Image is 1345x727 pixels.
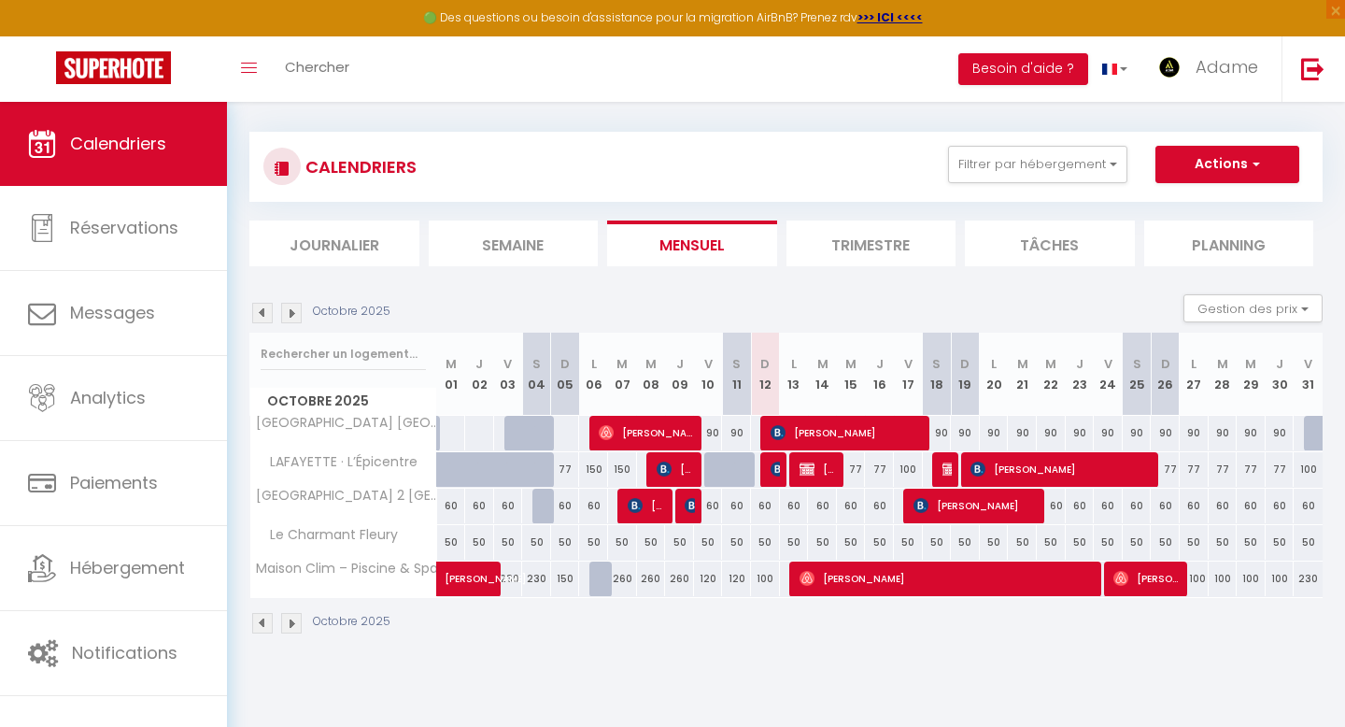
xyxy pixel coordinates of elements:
img: ... [1155,53,1183,81]
div: 90 [1008,416,1037,450]
abbr: M [845,355,857,373]
abbr: V [503,355,512,373]
span: Calendriers [70,132,166,155]
th: 28 [1209,333,1238,416]
div: 50 [1266,525,1295,560]
div: 90 [1066,416,1095,450]
a: >>> ICI <<<< [857,9,923,25]
div: 50 [1066,525,1095,560]
div: 77 [1180,452,1209,487]
th: 27 [1180,333,1209,416]
span: [PERSON_NAME] [657,451,695,487]
th: 26 [1151,333,1180,416]
th: 14 [808,333,837,416]
abbr: D [560,355,570,373]
th: 02 [465,333,494,416]
th: 07 [608,333,637,416]
div: 60 [780,489,809,523]
div: 60 [494,489,523,523]
div: 90 [1037,416,1066,450]
span: Réservations [70,216,178,239]
div: 50 [608,525,637,560]
div: 77 [865,452,894,487]
div: 50 [522,525,551,560]
div: 50 [694,525,723,560]
th: 13 [780,333,809,416]
span: [PERSON_NAME] [685,488,694,523]
div: 50 [837,525,866,560]
abbr: M [1217,355,1228,373]
th: 24 [1094,333,1123,416]
div: 50 [780,525,809,560]
th: 09 [665,333,694,416]
button: Filtrer par hébergement [948,146,1127,183]
h3: CALENDRIERS [301,146,417,188]
abbr: S [732,355,741,373]
div: 77 [1209,452,1238,487]
div: 90 [1266,416,1295,450]
div: 260 [665,562,694,596]
abbr: J [1276,355,1283,373]
div: 60 [1066,489,1095,523]
div: 60 [694,489,723,523]
th: 23 [1066,333,1095,416]
div: 100 [751,562,780,596]
th: 22 [1037,333,1066,416]
div: 77 [1266,452,1295,487]
div: 90 [923,416,952,450]
abbr: V [1304,355,1312,373]
span: Chercher [285,57,349,77]
div: 100 [1209,562,1238,596]
div: 120 [722,562,751,596]
span: Adame [1196,55,1258,78]
th: 01 [437,333,466,416]
span: Le Charmant Fleury [253,525,403,546]
div: 90 [1237,416,1266,450]
div: 50 [951,525,980,560]
abbr: M [1017,355,1028,373]
div: 77 [551,452,580,487]
span: Analytics [70,386,146,409]
abbr: M [645,355,657,373]
div: 50 [865,525,894,560]
span: [PERSON_NAME] [942,451,952,487]
div: 230 [1294,562,1323,596]
div: 50 [1094,525,1123,560]
abbr: M [446,355,457,373]
div: 90 [1209,416,1238,450]
div: 150 [608,452,637,487]
span: Hébergement [70,556,185,579]
abbr: L [791,355,797,373]
div: 90 [980,416,1009,450]
th: 08 [637,333,666,416]
div: 50 [665,525,694,560]
div: 50 [579,525,608,560]
div: 60 [1237,489,1266,523]
div: 60 [1180,489,1209,523]
th: 16 [865,333,894,416]
div: 90 [1180,416,1209,450]
th: 21 [1008,333,1037,416]
abbr: V [904,355,913,373]
abbr: L [1191,355,1196,373]
span: [PERSON_NAME] [445,551,531,587]
span: [PERSON_NAME] [800,451,838,487]
span: Notifications [72,641,177,664]
span: [PERSON_NAME] [1113,561,1181,596]
div: 60 [722,489,751,523]
abbr: V [704,355,713,373]
div: 150 [579,452,608,487]
th: 10 [694,333,723,416]
div: 50 [551,525,580,560]
div: 60 [1209,489,1238,523]
span: [PERSON_NAME] [913,488,1039,523]
div: 50 [722,525,751,560]
div: 60 [465,489,494,523]
div: 100 [1294,452,1323,487]
span: [GEOGRAPHIC_DATA] [GEOGRAPHIC_DATA] [253,416,440,430]
div: 50 [1180,525,1209,560]
button: Actions [1155,146,1299,183]
button: Besoin d'aide ? [958,53,1088,85]
a: [PERSON_NAME] [437,562,466,597]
